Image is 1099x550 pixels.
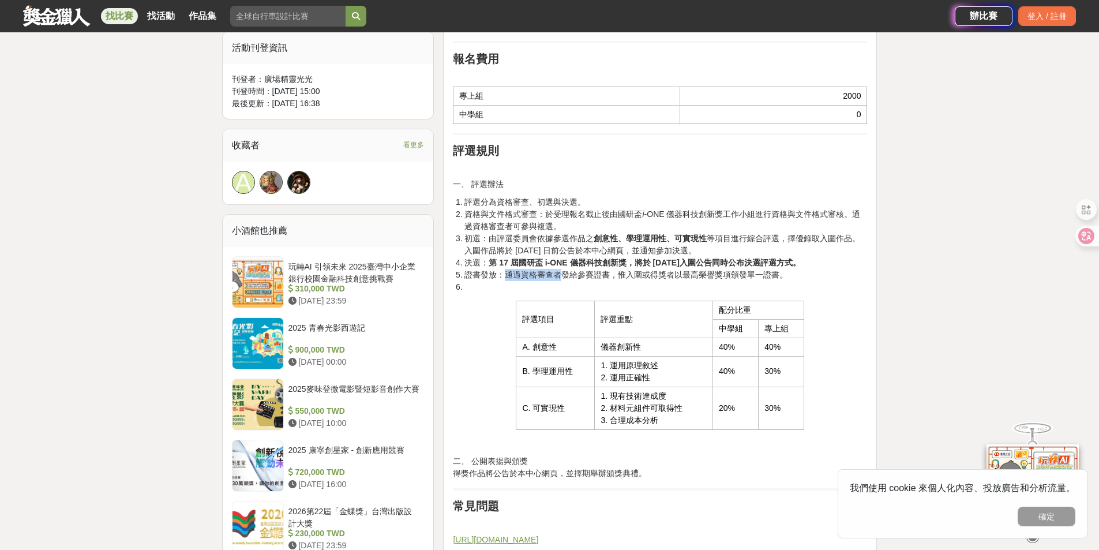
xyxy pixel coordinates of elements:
[1018,6,1076,26] div: 登入 / 註冊
[288,405,420,417] div: 550,000 TWD
[288,417,420,429] div: [DATE] 10:00
[232,85,425,98] div: 刊登時間： [DATE] 15:00
[101,8,138,24] a: 找比賽
[453,178,867,190] p: 一、 評選辦法
[288,344,420,356] div: 900,000 TWD
[680,106,867,124] td: 0
[1018,507,1075,526] button: 確定
[516,387,595,429] td: C. 可實現性
[850,483,1075,493] span: 我們使用 cookie 來個人化內容、投放廣告和分析流量。
[759,387,804,429] td: 30%
[184,8,221,24] a: 作品集
[516,356,595,387] td: B. 學理運用性
[288,383,420,405] div: 2025麥味登微電影暨短影音創作大賽
[516,338,595,356] td: A. 創意性
[595,356,713,387] td: 1. 運用原理敘述 2. 運用正確性
[288,356,420,368] div: [DATE] 00:00
[288,261,420,283] div: 玩轉AI 引領未來 2025臺灣中小企業銀行校園金融科技創意挑戰賽
[288,478,420,491] div: [DATE] 16:00
[489,258,800,267] strong: 第 17 屆國研盃 i-ONE 儀器科技創新獎，將於 [DATE]入圍公告同時公布決選評選方式。
[403,139,424,151] span: 看更多
[712,301,804,319] td: 配分比重
[142,8,179,24] a: 找活動
[759,338,804,356] td: 40%
[453,535,538,544] a: [URL][DOMAIN_NAME]
[453,500,499,512] strong: 常見問題
[288,283,420,295] div: 310,000 TWD
[232,440,425,492] a: 2025 康寧創星家 - 創新應用競賽 720,000 TWD [DATE] 16:00
[464,196,867,208] li: 評選分為資格審查、初選與決選。
[287,171,310,194] a: Avatar
[453,455,867,480] p: 二、 公開表揚與頒獎 得獎作品將公告於本中心網頁，並擇期舉辦頒獎典禮。
[232,73,425,85] div: 刊登者： 廣場精靈光光
[288,295,420,307] div: [DATE] 23:59
[232,140,260,150] span: 收藏者
[232,256,425,308] a: 玩轉AI 引領未來 2025臺灣中小企業銀行校園金融科技創意挑戰賽 310,000 TWD [DATE] 23:59
[232,171,255,194] a: A
[464,208,867,233] li: 資格與文件格式審查：於受理報名截止後由國研盃 -ONE 儀器科技創新獎工作小組進行資格與文件格式審核。通過資格審查者可參與複選。
[595,301,713,338] td: 評選重點
[594,234,707,243] strong: 創意性、學理運用性、可實現性
[642,209,644,219] i: i
[288,444,420,466] div: 2025 康寧創星家 - 創新應用競賽
[595,338,713,356] td: 儀器創新性
[232,379,425,431] a: 2025麥味登微電影暨短影音創作大賽 550,000 TWD [DATE] 10:00
[453,53,499,65] strong: 報名費用
[955,6,1012,26] a: 辦比賽
[260,171,282,193] img: Avatar
[759,356,804,387] td: 30%
[464,269,867,281] li: 證書發放：通過資格審查者發給參賽證書，惟入圍或得獎者以最高榮譽獎項頒發單一證書。
[232,317,425,369] a: 2025 青春光影西遊記 900,000 TWD [DATE] 00:00
[516,301,595,338] td: 評選項目
[464,233,867,257] li: 初選：由評選委員會依據參選作品之 等項目進行綜合評選，擇優錄取入圍作品。入圍作品將於 [DATE] 日前公告於本中心網頁，並通知參加決選。
[712,356,758,387] td: 40%
[232,98,425,110] div: 最後更新： [DATE] 16:38
[230,6,346,27] input: 全球自行車設計比賽
[987,444,1079,521] img: d2146d9a-e6f6-4337-9592-8cefde37ba6b.png
[759,319,804,338] td: 專上組
[453,87,680,106] td: 專上組
[712,319,758,338] td: 中學組
[595,387,713,429] td: 1. 現有技術達成度 2. 材料元組件可取得性 3. 合理成本分析
[453,106,680,124] td: 中學組
[260,171,283,194] a: Avatar
[288,466,420,478] div: 720,000 TWD
[223,32,434,64] div: 活動刊登資訊
[288,527,420,540] div: 230,000 TWD
[288,322,420,344] div: 2025 青春光影西遊記
[223,215,434,247] div: 小酒館也推薦
[712,338,758,356] td: 40%
[453,144,499,157] strong: 評選規則
[288,171,310,193] img: Avatar
[712,387,758,429] td: 20%
[288,506,420,527] div: 2026第22屆「金蝶獎」台灣出版設計大獎
[680,87,867,106] td: 2000
[464,257,867,269] li: 決選：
